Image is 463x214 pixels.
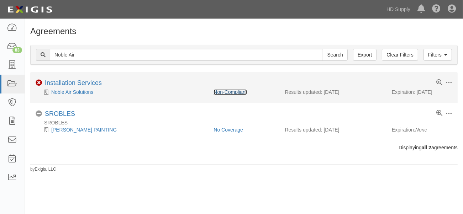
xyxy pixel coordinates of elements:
[51,89,93,95] a: Noble Air Solutions
[45,110,75,117] a: SROBLES
[30,166,56,172] small: by
[36,119,458,126] div: SROBLES
[382,49,418,61] a: Clear Filters
[51,127,117,133] a: [PERSON_NAME] PAINTING
[392,89,452,96] div: Expiration: [DATE]
[415,127,427,133] em: None
[383,2,414,16] a: HD Supply
[36,126,208,133] div: ROBLES PAINTING
[436,110,442,117] a: View results summary
[214,89,247,95] a: Non-Compliant
[50,49,323,61] input: Search
[36,80,42,86] i: Non-Compliant
[353,49,377,61] a: Export
[36,89,208,96] div: Noble Air Solutions
[423,49,452,61] a: Filters
[323,49,348,61] input: Search
[35,167,56,172] a: Exigis, LLC
[5,3,54,16] img: logo-5460c22ac91f19d4615b14bd174203de0afe785f0fc80cf4dbbc73dc1793850b.png
[436,80,442,86] a: View results summary
[45,79,102,86] a: Installation Services
[432,5,441,14] i: Help Center - Complianz
[12,47,22,53] div: 83
[25,144,463,151] div: Displaying agreements
[285,89,381,96] div: Results updated: [DATE]
[285,126,381,133] div: Results updated: [DATE]
[30,27,458,36] h1: Agreements
[392,126,452,133] div: Expiration:
[422,145,431,150] b: all 2
[36,111,42,117] i: No Coverage
[214,127,243,133] a: No Coverage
